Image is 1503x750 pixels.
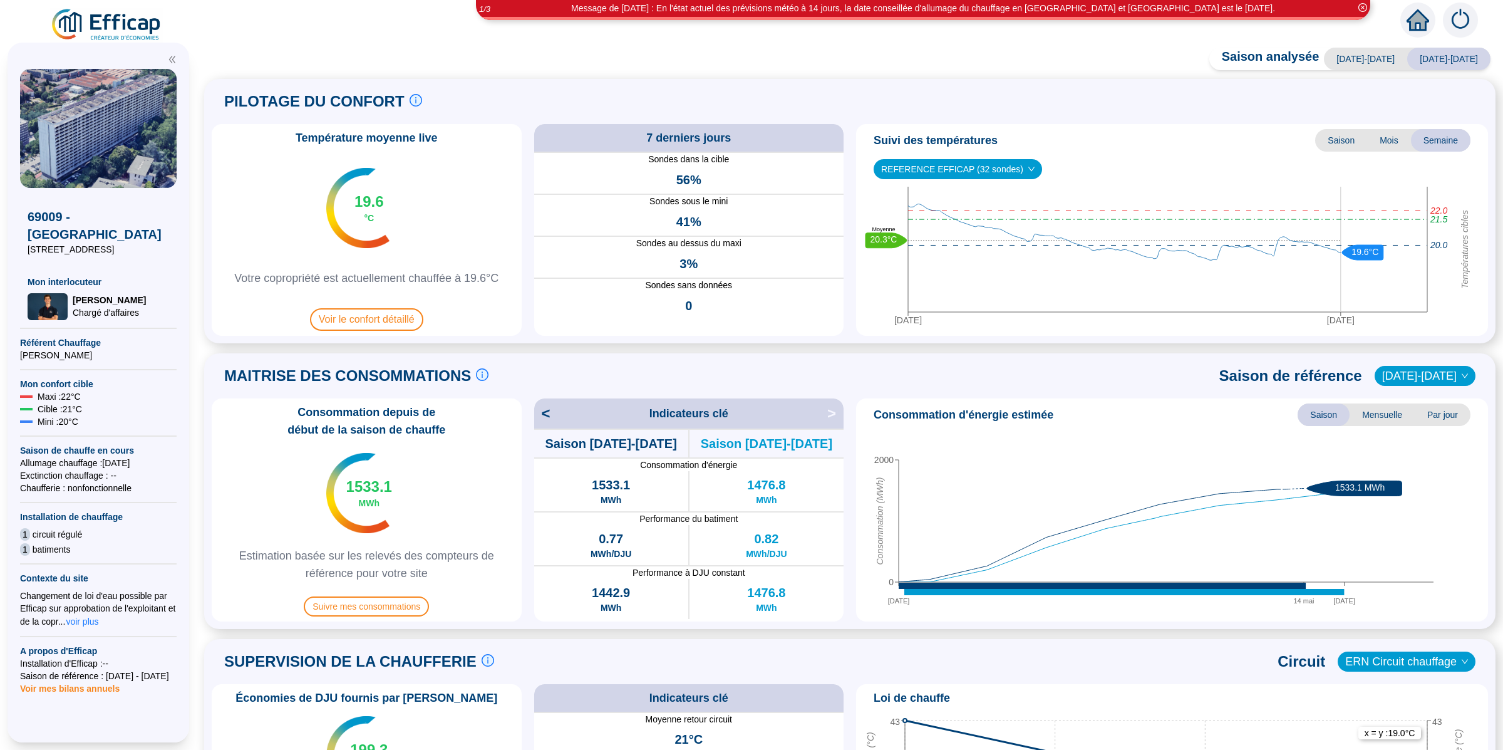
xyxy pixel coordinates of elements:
span: Moyenne retour circuit [534,713,844,726]
span: Estimation basée sur les relevés des compteurs de référence pour votre site [217,547,517,582]
span: REFERENCE EFFICAP (32 sondes) [881,160,1035,179]
span: Suivi des températures [874,132,998,149]
tspan: Températures cibles [1460,210,1470,289]
span: Saison [DATE]-[DATE] [701,435,832,452]
span: Indicateurs clé [649,689,728,707]
tspan: [DATE] [894,315,922,325]
tspan: 20.0 [1430,240,1447,250]
span: A propos d'Efficap [20,645,177,657]
span: Mois [1367,129,1411,152]
span: 1 [20,543,30,556]
span: SUPERVISION DE LA CHAUFFERIE [224,652,477,672]
img: efficap energie logo [50,8,163,43]
span: MWh [601,494,621,506]
tspan: 14 mai [1293,597,1314,605]
span: Sondes sous le mini [534,195,844,208]
span: Saison [1315,129,1367,152]
span: Référent Chauffage [20,336,177,349]
span: MWh/DJU [591,548,631,560]
span: MAITRISE DES CONSOMMATIONS [224,366,471,386]
span: 21°C [674,731,703,748]
span: down [1461,658,1469,665]
span: double-left [168,55,177,64]
span: 1442.9 [592,584,630,602]
tspan: Consommation (MWh) [875,477,885,565]
span: 1476.8 [747,476,785,494]
tspan: 2000 [874,455,894,465]
span: 69009 - [GEOGRAPHIC_DATA] [28,208,169,243]
span: Exctinction chauffage : -- [20,469,177,482]
span: Circuit [1278,652,1325,672]
span: 1533.1 [346,477,392,497]
span: ERN Circuit chauffage [1345,652,1468,671]
span: circuit régulé [33,528,82,541]
span: 1476.8 [747,584,785,602]
span: Mensuelle [1350,404,1415,426]
span: Loi de chauffe [874,689,950,707]
span: info-circle [482,654,494,667]
img: Chargé d'affaires [28,293,68,320]
tspan: [DATE] [888,597,910,605]
tspan: 21.5 [1430,214,1447,224]
span: MWh [756,494,777,506]
span: Sondes au dessus du maxi [534,237,844,250]
span: Indicateurs clé [649,405,728,422]
text: 20.3°C [870,234,897,244]
span: Installation d'Efficap : -- [20,657,177,670]
span: 19.6 [354,192,384,212]
span: Mini : 20 °C [38,415,78,428]
tspan: 43 [1432,717,1442,727]
span: Chargé d'affaires [73,306,146,319]
span: > [827,404,844,424]
span: Saison de chauffe en cours [20,444,177,457]
button: voir plus [65,615,99,628]
span: Sondes sans données [534,279,844,292]
span: Performance du batiment [534,513,844,525]
span: MWh [756,602,777,614]
i: 1 / 3 [479,4,490,14]
img: indicateur températures [326,168,390,248]
span: Consommation d'énergie [534,459,844,471]
span: Sondes dans la cible [534,153,844,166]
span: 56% [676,171,701,189]
span: 7 derniers jours [646,129,731,147]
span: MWh [359,497,380,509]
span: Consommation depuis de début de la saison de chauffe [217,404,517,439]
span: 2023-2024 [1382,367,1468,385]
span: Par jour [1415,404,1470,426]
span: 3% [679,255,698,273]
span: 0.82 [754,530,778,548]
span: Saison de référence : [DATE] - [DATE] [20,670,177,682]
span: Voir mes bilans annuels [20,676,120,694]
img: alerts [1443,3,1478,38]
tspan: [DATE] [1327,315,1355,325]
img: indicateur températures [326,453,390,533]
span: 0 [685,297,692,315]
span: Saison [DATE]-[DATE] [545,435,676,452]
span: 41% [676,213,701,231]
span: Cible : 21 °C [38,403,82,415]
span: down [1461,372,1469,380]
span: MWh/DJU [746,548,787,560]
span: °C [364,212,374,224]
span: info-circle [476,368,488,381]
span: down [1028,165,1035,173]
span: [PERSON_NAME] [73,294,146,306]
span: Économies de DJU fournis par [PERSON_NAME] [228,689,505,707]
span: Contexte du site [20,572,177,585]
span: Consommation d'énergie estimée [874,406,1053,424]
tspan: 22.0 [1430,206,1447,216]
span: Saison analysée [1209,48,1320,70]
span: Allumage chauffage : [DATE] [20,457,177,469]
span: Saison [1298,404,1350,426]
span: info-circle [410,94,422,107]
span: close-circle [1358,3,1367,12]
span: Saison de référence [1219,366,1362,386]
span: Performance à DJU constant [534,566,844,579]
tspan: 0 [889,577,894,587]
span: PILOTAGE DU CONFORT [224,91,405,112]
span: 0.77 [599,530,623,548]
span: Installation de chauffage [20,511,177,523]
span: Température moyenne live [288,129,445,147]
span: [DATE]-[DATE] [1407,48,1490,70]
